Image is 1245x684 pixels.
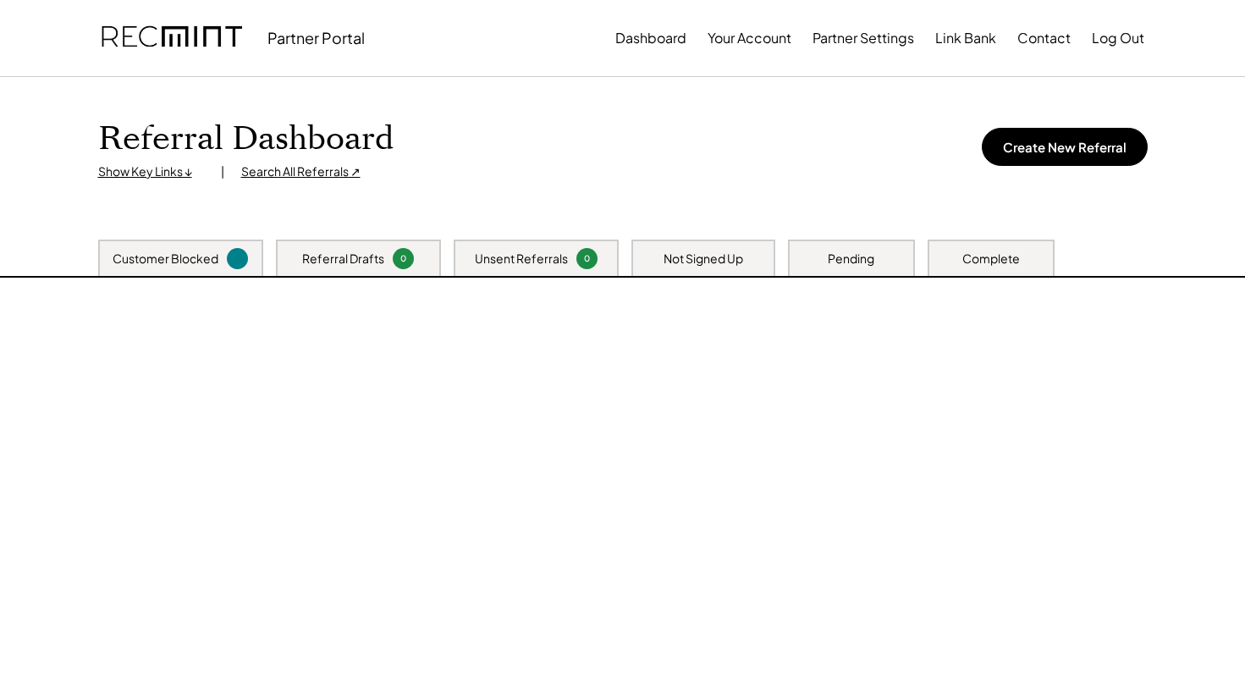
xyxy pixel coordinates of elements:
[241,163,361,180] div: Search All Referrals ↗
[982,128,1148,166] button: Create New Referral
[302,251,384,268] div: Referral Drafts
[475,251,568,268] div: Unsent Referrals
[113,251,218,268] div: Customer Blocked
[395,252,411,265] div: 0
[828,251,874,268] div: Pending
[1017,21,1071,55] button: Contact
[102,9,242,67] img: recmint-logotype%403x.png
[267,28,365,47] div: Partner Portal
[98,163,204,180] div: Show Key Links ↓
[664,251,743,268] div: Not Signed Up
[615,21,686,55] button: Dashboard
[708,21,791,55] button: Your Account
[221,163,224,180] div: |
[935,21,996,55] button: Link Bank
[98,119,394,159] h1: Referral Dashboard
[962,251,1020,268] div: Complete
[813,21,914,55] button: Partner Settings
[579,252,595,265] div: 0
[1092,21,1144,55] button: Log Out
